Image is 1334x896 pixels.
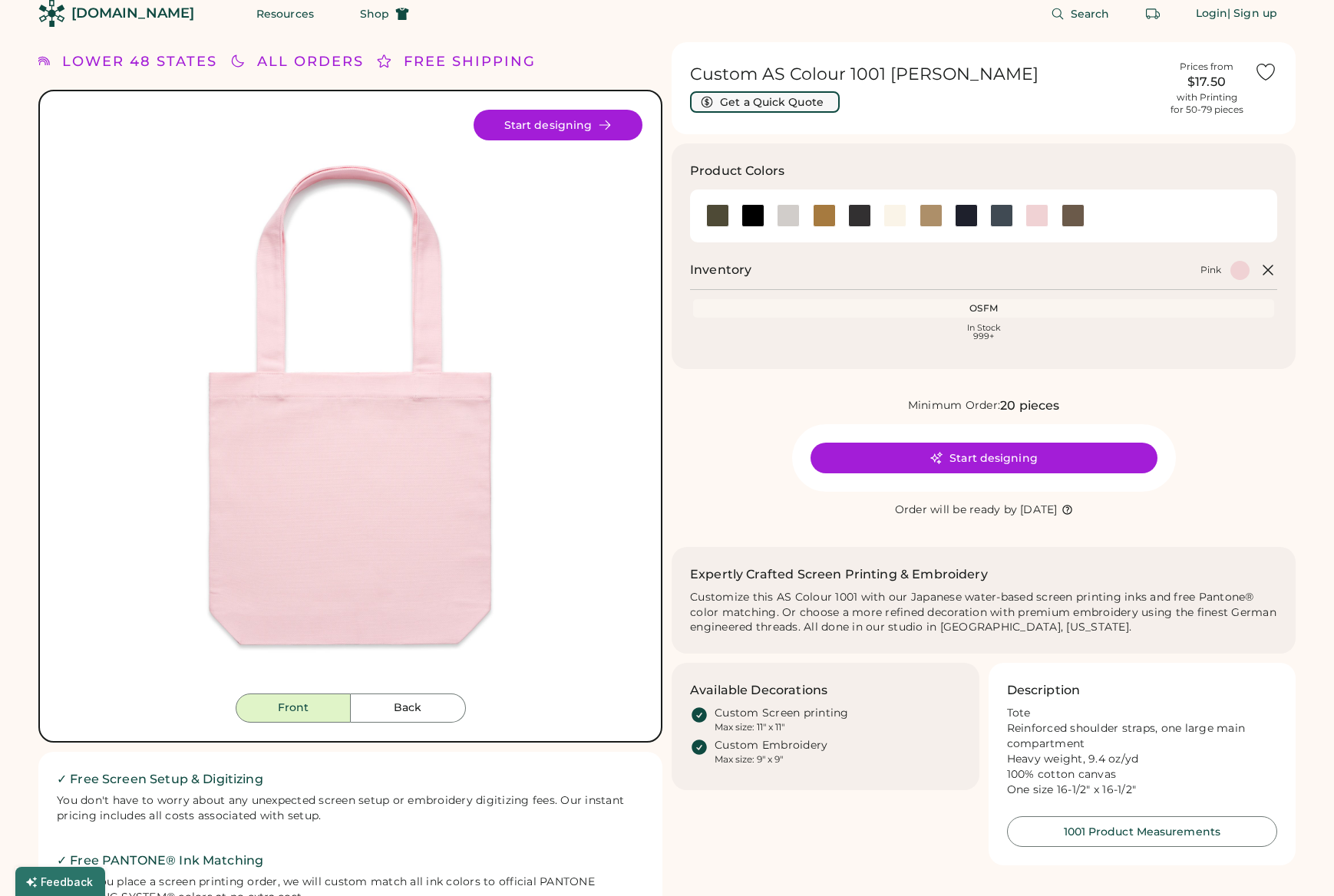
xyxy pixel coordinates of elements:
h2: Expertly Crafted Screen Printing & Embroidery [690,565,988,584]
div: LOWER 48 STATES [62,51,217,72]
button: Start designing [811,443,1157,473]
div: [DATE] [1020,502,1058,518]
img: 1001 - Pink Front Image [58,110,642,693]
h1: Custom AS Colour 1001 [PERSON_NAME] [690,64,1159,85]
div: 1001 Style Image [58,110,642,693]
span: Search [1071,8,1110,19]
div: Max size: 11" x 11" [715,721,784,733]
div: Custom Screen printing [715,706,849,721]
button: Front [236,693,351,723]
h3: Available Decorations [690,681,827,700]
div: Custom Embroidery [715,738,827,753]
div: 20 pieces [1000,397,1059,415]
div: with Printing for 50-79 pieces [1171,91,1243,116]
div: Max size: 9" x 9" [715,753,783,766]
div: [DOMAIN_NAME] [71,4,194,23]
div: Order will be ready by [895,502,1018,518]
button: Get a Quick Quote [690,91,840,113]
div: $17.50 [1168,73,1245,91]
h2: Inventory [690,261,751,279]
div: | Sign up [1227,6,1277,21]
div: OSFM [696,302,1271,315]
div: FREE SHIPPING [404,51,536,72]
button: Back [351,693,466,723]
div: Login [1196,6,1228,21]
div: In Stock 999+ [696,324,1271,341]
h3: Description [1007,681,1081,700]
div: Prices from [1180,61,1233,73]
button: 1001 Product Measurements [1007,816,1278,847]
div: ALL ORDERS [257,51,364,72]
span: Shop [360,8,389,19]
h2: ✓ Free Screen Setup & Digitizing [57,770,644,789]
button: Start designing [474,110,642,140]
div: Customize this AS Colour 1001 with our Japanese water-based screen printing inks and free Pantone... [690,590,1277,636]
h3: Product Colors [690,162,784,180]
div: Minimum Order: [908,398,1001,413]
div: Pink [1200,264,1221,276]
h2: ✓ Free PANTONE® Ink Matching [57,852,644,870]
div: Tote Reinforced shoulder straps, one large main compartment Heavy weight, 9.4 oz/yd 100% cotton c... [1007,706,1278,797]
iframe: Front Chat [1261,827,1327,893]
div: You don't have to worry about any unexpected screen setup or embroidery digitizing fees. Our inst... [57,793,644,824]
